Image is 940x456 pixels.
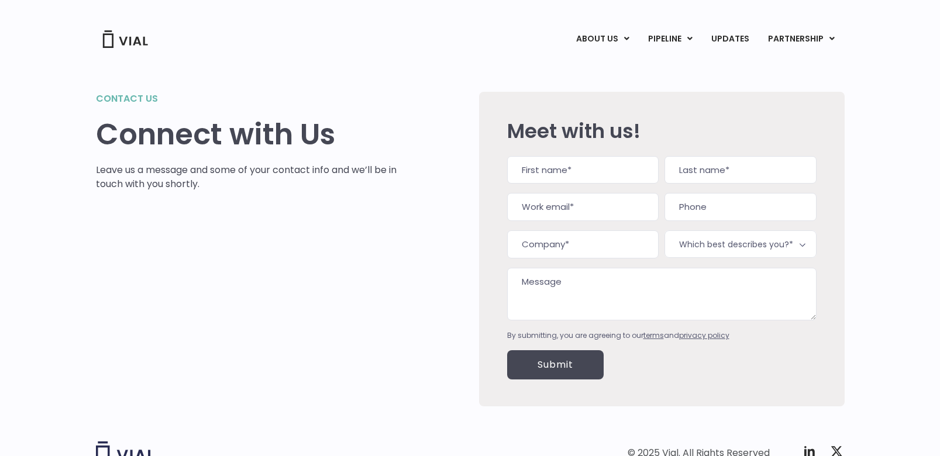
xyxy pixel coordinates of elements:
img: Vial Logo [102,30,149,48]
input: First name* [507,156,659,184]
div: By submitting, you are agreeing to our and [507,330,817,341]
a: terms [643,330,664,340]
a: PIPELINEMenu Toggle [639,29,701,49]
a: privacy policy [679,330,729,340]
h2: Meet with us! [507,120,817,142]
h1: Connect with Us [96,118,397,151]
a: UPDATES [702,29,758,49]
span: Which best describes you?* [664,230,816,258]
input: Phone [664,193,816,221]
a: ABOUT USMenu Toggle [567,29,638,49]
input: Last name* [664,156,816,184]
input: Work email* [507,193,659,221]
a: PARTNERSHIPMenu Toggle [759,29,844,49]
input: Submit [507,350,604,379]
p: Leave us a message and some of your contact info and we’ll be in touch with you shortly. [96,163,397,191]
input: Company* [507,230,659,258]
h2: Contact us [96,92,397,106]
